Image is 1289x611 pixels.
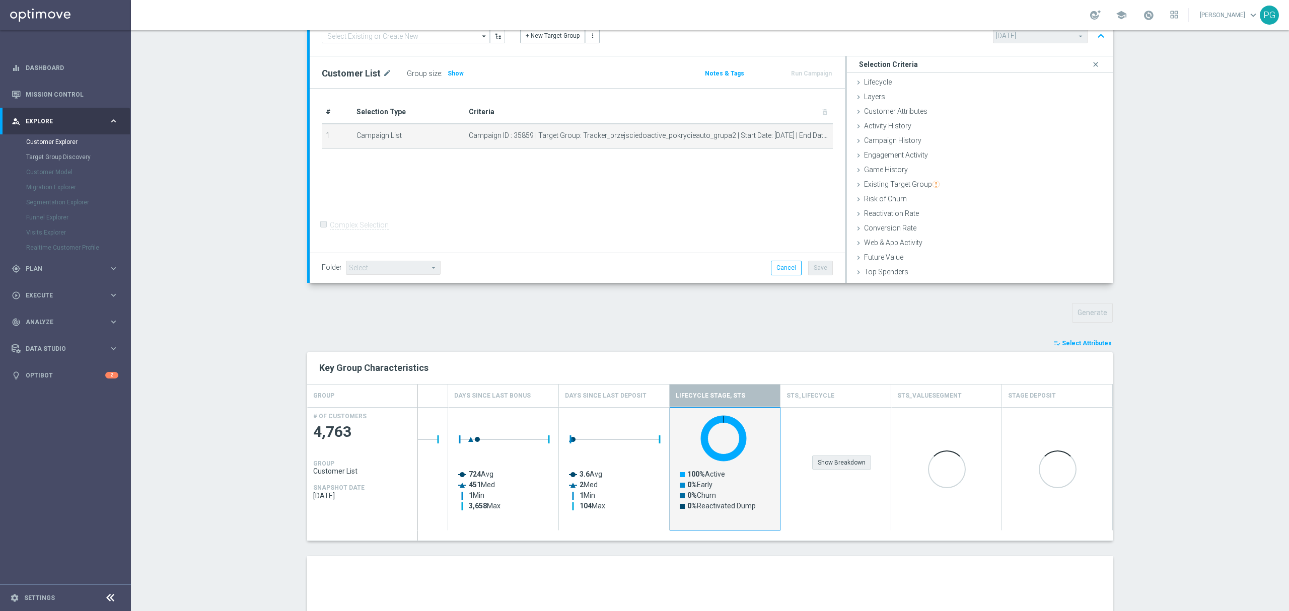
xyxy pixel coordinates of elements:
[12,318,21,327] i: track_changes
[322,67,381,80] h2: Customer List
[687,481,712,489] text: Early
[1053,340,1060,347] i: playlist_add_check
[580,502,592,510] tspan: 104
[1052,338,1113,349] button: playlist_add_check Select Attributes
[109,264,118,273] i: keyboard_arrow_right
[864,282,915,290] span: Value Segments
[26,118,109,124] span: Explore
[11,318,119,326] button: track_changes Analyze keyboard_arrow_right
[580,481,598,489] text: Med
[812,455,871,470] div: Show Breakdown
[687,470,705,478] tspan: 100%
[11,265,119,273] button: gps_fixed Plan keyboard_arrow_right
[330,220,389,230] label: Complex Selection
[864,253,903,261] span: Future Value
[687,481,697,489] tspan: 0%
[26,153,105,161] a: Target Group Discovery
[26,138,105,146] a: Customer Explorer
[1199,8,1260,23] a: [PERSON_NAME]keyboard_arrow_down
[383,67,392,80] i: mode_edit
[864,78,892,86] span: Lifecycle
[26,149,130,165] div: Target Group Discovery
[11,64,119,72] button: equalizer Dashboard
[322,101,352,124] th: #
[864,107,927,115] span: Customer Attributes
[1260,6,1279,25] div: PG
[307,407,418,530] div: Press SPACE to deselect this row.
[580,502,605,510] text: Max
[313,422,412,442] span: 4,763
[12,318,109,327] div: Analyze
[1062,340,1112,347] span: Select Attributes
[12,63,21,72] i: equalizer
[105,372,118,378] div: 2
[11,371,119,379] button: lightbulb Optibot 2
[12,117,21,126] i: person_search
[26,54,118,81] a: Dashboard
[12,117,109,126] div: Explore
[109,290,118,300] i: keyboard_arrow_right
[26,346,109,352] span: Data Studio
[26,266,109,272] span: Plan
[10,593,19,602] i: settings
[864,268,908,276] span: Top Spenders
[864,239,922,247] span: Web & App Activity
[116,407,1113,530] div: Press SPACE to deselect this row.
[687,502,697,510] tspan: 0%
[864,209,919,217] span: Reactivation Rate
[109,116,118,126] i: keyboard_arrow_right
[864,151,928,159] span: Engagement Activity
[687,491,716,499] text: Churn
[864,93,885,101] span: Layers
[12,54,118,81] div: Dashboard
[580,491,584,499] tspan: 1
[469,470,493,478] text: Avg
[26,134,130,149] div: Customer Explorer
[580,491,595,499] text: Min
[11,345,119,353] button: Data Studio keyboard_arrow_right
[12,371,21,380] i: lightbulb
[469,131,829,140] span: Campaign ID : 35859 | Target Group: Tracker_przejsciedoactive_pokrycieauto_grupa2 | Start Date: [...
[565,387,647,405] h4: Days Since Last Deposit
[313,413,367,420] h4: # OF CUSTOMERS
[586,29,600,43] button: more_vert
[469,502,487,510] tspan: 3,658
[469,481,495,489] text: Med
[26,240,130,255] div: Realtime Customer Profile
[322,17,1101,46] div: arrow_drop_down + New Target Group more_vert arrow_drop_down expand_less
[469,502,500,510] text: Max
[319,362,1101,374] h2: Key Group Characteristics
[26,362,105,389] a: Optibot
[26,165,130,180] div: Customer Model
[589,32,596,39] i: more_vert
[1116,10,1127,21] span: school
[322,124,352,149] td: 1
[448,70,464,77] span: Show
[109,344,118,353] i: keyboard_arrow_right
[11,117,119,125] button: person_search Explore keyboard_arrow_right
[676,387,745,405] h4: Lifecycle Stage, STS
[864,180,940,188] span: Existing Target Group
[26,210,130,225] div: Funnel Explorer
[322,263,342,272] label: Folder
[24,595,55,601] a: Settings
[520,29,585,43] button: + New Target Group
[26,292,109,298] span: Execute
[479,30,489,43] i: arrow_drop_down
[313,460,334,467] h4: GROUP
[469,108,494,116] span: Criteria
[322,29,490,43] input: Select Existing or Create New
[469,470,481,478] tspan: 724
[26,225,130,240] div: Visits Explorer
[704,68,745,79] button: Notes & Tags
[469,491,484,499] text: Min
[12,362,118,389] div: Optibot
[687,491,697,499] tspan: 0%
[771,261,802,275] button: Cancel
[12,264,21,273] i: gps_fixed
[11,291,119,299] button: play_circle_outline Execute keyboard_arrow_right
